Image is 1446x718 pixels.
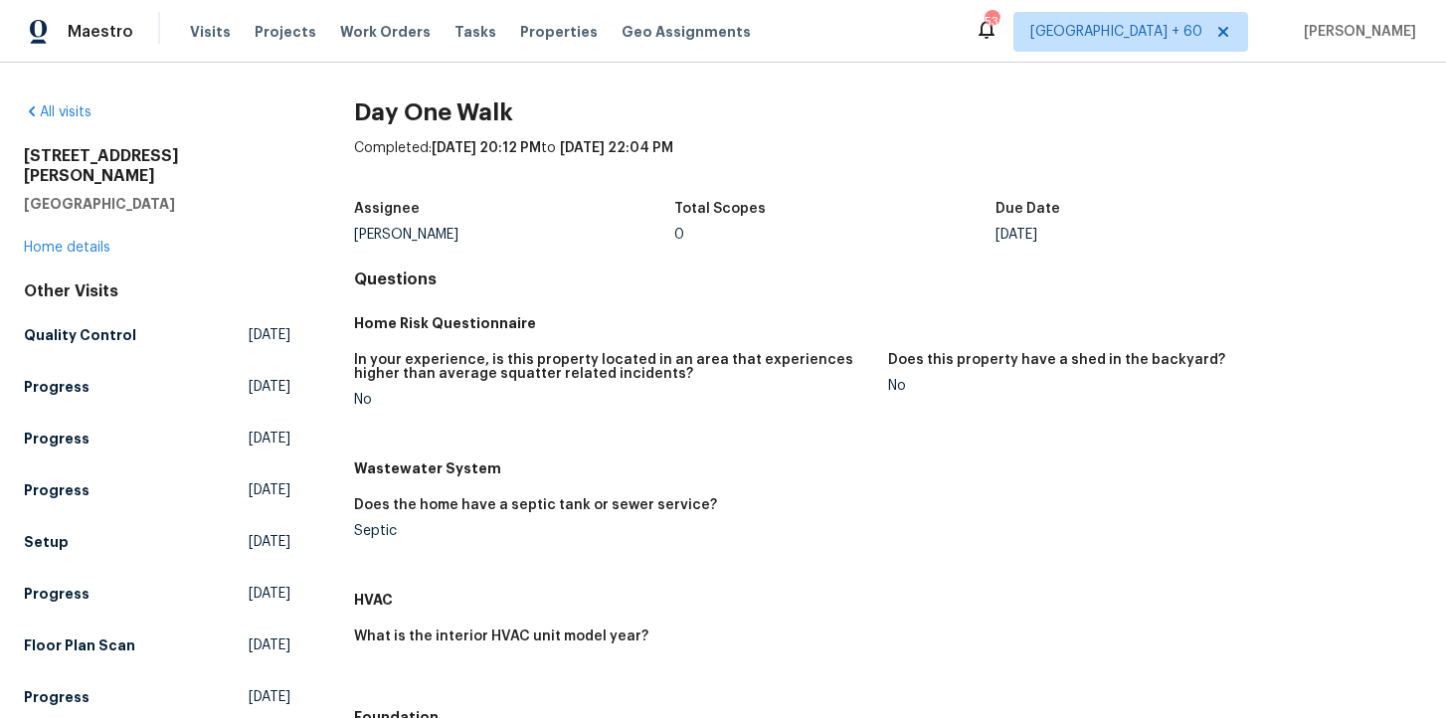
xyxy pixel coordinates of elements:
[354,353,872,381] h5: In your experience, is this property located in an area that experiences higher than average squa...
[354,590,1422,610] h5: HVAC
[454,25,496,39] span: Tasks
[68,22,133,42] span: Maestro
[354,393,872,407] div: No
[354,629,648,643] h5: What is the interior HVAC unit model year?
[354,269,1422,289] h4: Questions
[24,584,90,604] h5: Progress
[24,679,290,715] a: Progress[DATE]
[255,22,316,42] span: Projects
[249,635,290,655] span: [DATE]
[249,377,290,397] span: [DATE]
[24,421,290,456] a: Progress[DATE]
[354,458,1422,478] h5: Wastewater System
[354,313,1422,333] h5: Home Risk Questionnaire
[24,480,90,500] h5: Progress
[995,202,1060,216] h5: Due Date
[354,202,420,216] h5: Assignee
[249,429,290,449] span: [DATE]
[354,498,717,512] h5: Does the home have a septic tank or sewer service?
[432,141,541,155] span: [DATE] 20:12 PM
[249,584,290,604] span: [DATE]
[24,687,90,707] h5: Progress
[354,524,872,538] div: Septic
[24,532,69,552] h5: Setup
[249,480,290,500] span: [DATE]
[24,194,290,214] h5: [GEOGRAPHIC_DATA]
[24,429,90,449] h5: Progress
[24,325,136,345] h5: Quality Control
[24,241,110,255] a: Home details
[249,532,290,552] span: [DATE]
[354,102,1422,122] h2: Day One Walk
[24,628,290,663] a: Floor Plan Scan[DATE]
[674,228,994,242] div: 0
[520,22,598,42] span: Properties
[354,228,674,242] div: [PERSON_NAME]
[249,687,290,707] span: [DATE]
[888,353,1225,367] h5: Does this property have a shed in the backyard?
[24,146,290,186] h2: [STREET_ADDRESS][PERSON_NAME]
[24,576,290,612] a: Progress[DATE]
[985,12,998,32] div: 536
[249,325,290,345] span: [DATE]
[24,281,290,301] div: Other Visits
[24,377,90,397] h5: Progress
[354,138,1422,190] div: Completed: to
[995,228,1316,242] div: [DATE]
[24,369,290,405] a: Progress[DATE]
[1296,22,1416,42] span: [PERSON_NAME]
[622,22,751,42] span: Geo Assignments
[340,22,431,42] span: Work Orders
[24,524,290,560] a: Setup[DATE]
[560,141,673,155] span: [DATE] 22:04 PM
[888,379,1406,393] div: No
[24,472,290,508] a: Progress[DATE]
[674,202,766,216] h5: Total Scopes
[24,317,290,353] a: Quality Control[DATE]
[1030,22,1202,42] span: [GEOGRAPHIC_DATA] + 60
[190,22,231,42] span: Visits
[24,105,91,119] a: All visits
[24,635,135,655] h5: Floor Plan Scan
